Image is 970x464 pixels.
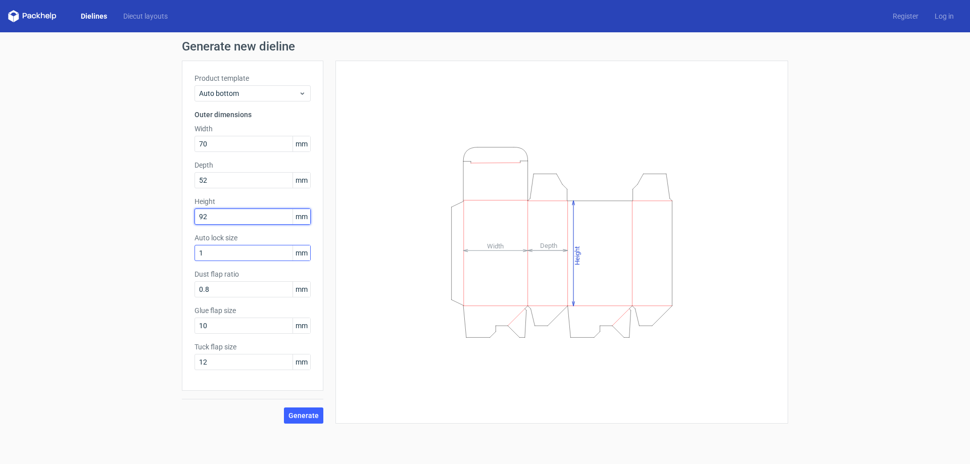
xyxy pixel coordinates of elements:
h1: Generate new dieline [182,40,788,53]
span: Generate [288,412,319,419]
label: Auto lock size [195,233,311,243]
tspan: Width [487,242,504,249]
label: Depth [195,160,311,170]
h3: Outer dimensions [195,110,311,120]
button: Generate [284,407,323,424]
label: Height [195,196,311,207]
label: Dust flap ratio [195,269,311,279]
a: Register [885,11,927,21]
a: Dielines [73,11,115,21]
tspan: Depth [540,242,557,249]
span: mm [293,282,310,297]
a: Log in [927,11,962,21]
span: mm [293,318,310,333]
span: mm [293,245,310,261]
label: Product template [195,73,311,83]
span: mm [293,173,310,188]
tspan: Height [573,246,581,265]
span: mm [293,354,310,370]
label: Tuck flap size [195,342,311,352]
span: mm [293,136,310,151]
label: Glue flap size [195,305,311,316]
label: Width [195,124,311,134]
span: mm [293,209,310,224]
span: Auto bottom [199,88,299,98]
a: Diecut layouts [115,11,176,21]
